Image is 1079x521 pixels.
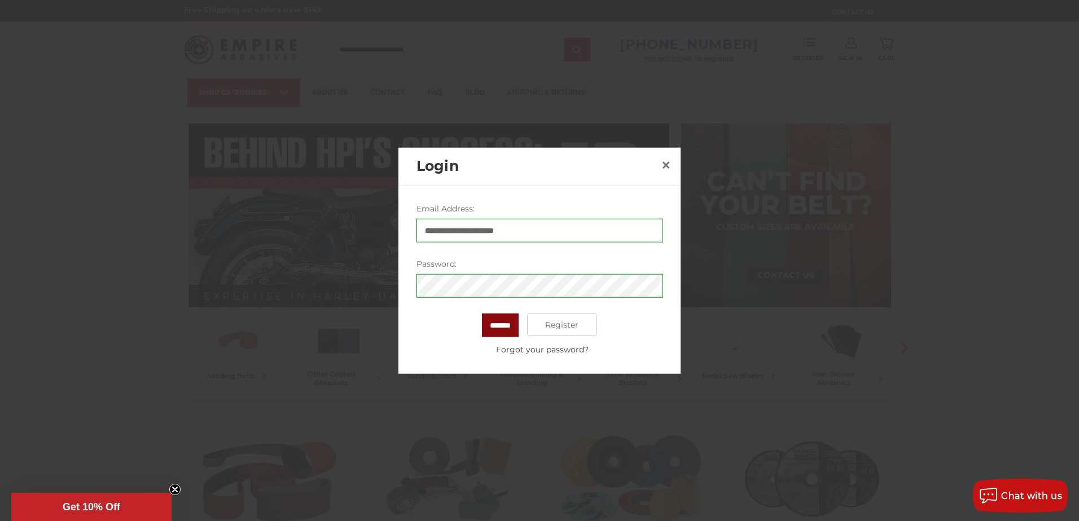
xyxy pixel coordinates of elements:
span: Get 10% Off [63,501,120,513]
a: Forgot your password? [422,344,663,356]
div: Get 10% OffClose teaser [11,493,172,521]
a: Register [527,314,598,336]
span: Chat with us [1001,491,1062,501]
a: Close [657,156,675,174]
span: × [661,153,671,175]
button: Close teaser [169,484,181,495]
button: Chat with us [973,479,1068,513]
h2: Login [416,156,657,177]
label: Password: [416,258,663,270]
label: Email Address: [416,203,663,215]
